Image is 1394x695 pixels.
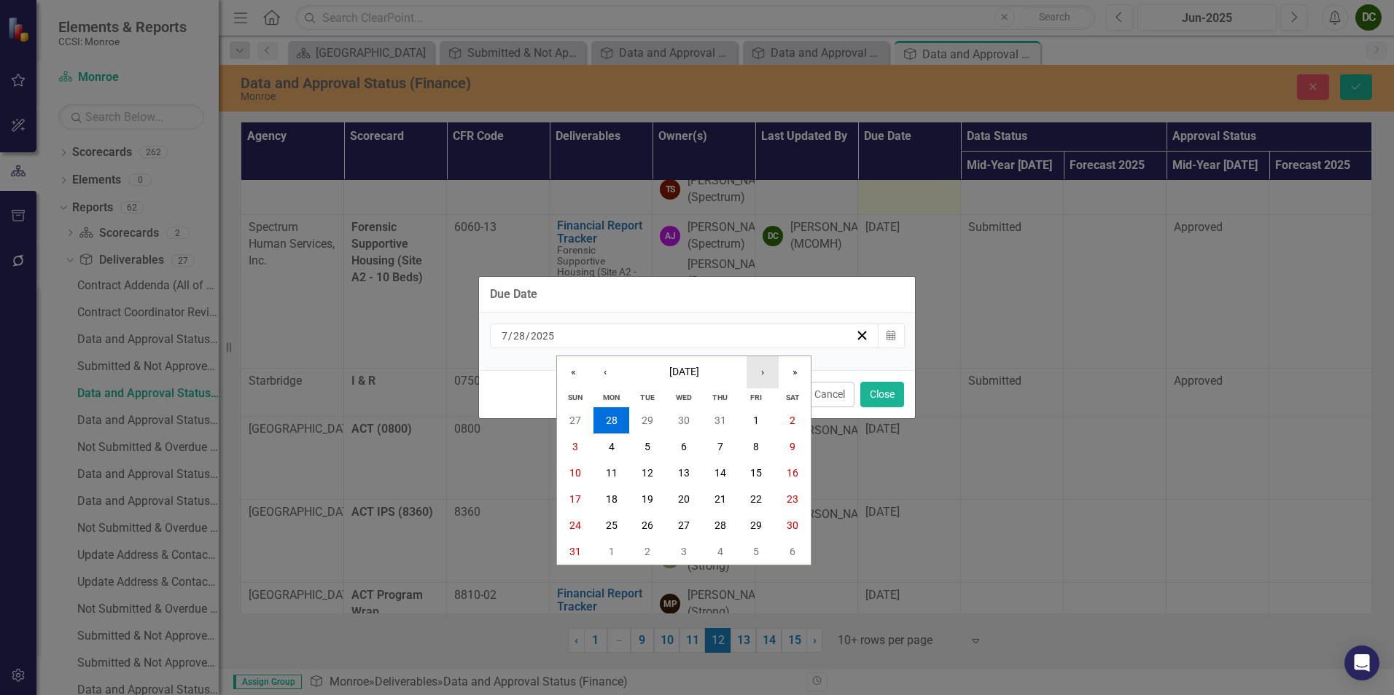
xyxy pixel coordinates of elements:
[739,433,775,460] button: August 8, 2025
[568,393,583,402] abbr: Sunday
[629,512,666,538] button: August 26, 2025
[739,407,775,433] button: August 1, 2025
[712,393,728,402] abbr: Thursday
[621,356,747,388] button: [DATE]
[774,433,811,460] button: August 9, 2025
[750,519,762,531] abbr: August 29, 2025
[678,415,690,426] abbr: July 30, 2025
[779,356,811,388] button: »
[589,356,621,388] button: ‹
[702,433,739,460] button: August 7, 2025
[666,460,702,486] button: August 13, 2025
[753,441,759,452] abbr: August 8, 2025
[714,415,726,426] abbr: July 31, 2025
[676,393,692,402] abbr: Wednesday
[790,441,795,452] abbr: August 9, 2025
[640,393,655,402] abbr: Tuesday
[629,433,666,460] button: August 5, 2025
[753,546,759,557] abbr: September 5, 2025
[666,538,702,565] button: September 3, 2025
[774,512,811,538] button: August 30, 2025
[490,288,537,301] div: Due Date
[790,546,795,557] abbr: September 6, 2025
[774,486,811,512] button: August 23, 2025
[669,366,699,377] span: [DATE]
[629,486,666,512] button: August 19, 2025
[530,329,555,343] input: yyyy
[501,329,508,343] input: mm
[557,356,589,388] button: «
[606,519,618,531] abbr: August 25, 2025
[666,512,702,538] button: August 27, 2025
[702,512,739,538] button: August 28, 2025
[714,493,726,505] abbr: August 21, 2025
[642,519,653,531] abbr: August 26, 2025
[739,486,775,512] button: August 22, 2025
[629,460,666,486] button: August 12, 2025
[603,393,620,402] abbr: Monday
[786,393,800,402] abbr: Saturday
[645,546,650,557] abbr: September 2, 2025
[557,486,593,512] button: August 17, 2025
[774,538,811,565] button: September 6, 2025
[739,512,775,538] button: August 29, 2025
[557,433,593,460] button: August 3, 2025
[678,519,690,531] abbr: August 27, 2025
[508,329,513,342] span: /
[569,519,581,531] abbr: August 24, 2025
[593,512,630,538] button: August 25, 2025
[750,467,762,479] abbr: August 15, 2025
[805,382,854,407] button: Cancel
[702,407,739,433] button: July 31, 2025
[645,441,650,452] abbr: August 5, 2025
[609,441,615,452] abbr: August 4, 2025
[642,415,653,426] abbr: July 29, 2025
[569,415,581,426] abbr: July 27, 2025
[569,467,581,479] abbr: August 10, 2025
[753,415,759,426] abbr: August 1, 2025
[666,433,702,460] button: August 6, 2025
[702,486,739,512] button: August 21, 2025
[790,415,795,426] abbr: August 2, 2025
[787,493,798,505] abbr: August 23, 2025
[666,407,702,433] button: July 30, 2025
[681,441,687,452] abbr: August 6, 2025
[678,493,690,505] abbr: August 20, 2025
[606,415,618,426] abbr: July 28, 2025
[629,538,666,565] button: September 2, 2025
[747,356,779,388] button: ›
[606,493,618,505] abbr: August 18, 2025
[702,460,739,486] button: August 14, 2025
[513,329,526,343] input: dd
[572,441,578,452] abbr: August 3, 2025
[569,493,581,505] abbr: August 17, 2025
[787,467,798,479] abbr: August 16, 2025
[642,467,653,479] abbr: August 12, 2025
[714,519,726,531] abbr: August 28, 2025
[860,382,904,407] button: Close
[750,393,762,402] abbr: Friday
[739,460,775,486] button: August 15, 2025
[774,407,811,433] button: August 2, 2025
[629,407,666,433] button: July 29, 2025
[678,467,690,479] abbr: August 13, 2025
[739,538,775,565] button: September 5, 2025
[557,460,593,486] button: August 10, 2025
[557,512,593,538] button: August 24, 2025
[750,493,762,505] abbr: August 22, 2025
[717,546,723,557] abbr: September 4, 2025
[787,519,798,531] abbr: August 30, 2025
[717,441,723,452] abbr: August 7, 2025
[714,467,726,479] abbr: August 14, 2025
[557,407,593,433] button: July 27, 2025
[609,546,615,557] abbr: September 1, 2025
[593,538,630,565] button: September 1, 2025
[606,467,618,479] abbr: August 11, 2025
[774,460,811,486] button: August 16, 2025
[557,538,593,565] button: August 31, 2025
[666,486,702,512] button: August 20, 2025
[593,407,630,433] button: July 28, 2025
[1344,645,1379,680] div: Open Intercom Messenger
[642,493,653,505] abbr: August 19, 2025
[593,433,630,460] button: August 4, 2025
